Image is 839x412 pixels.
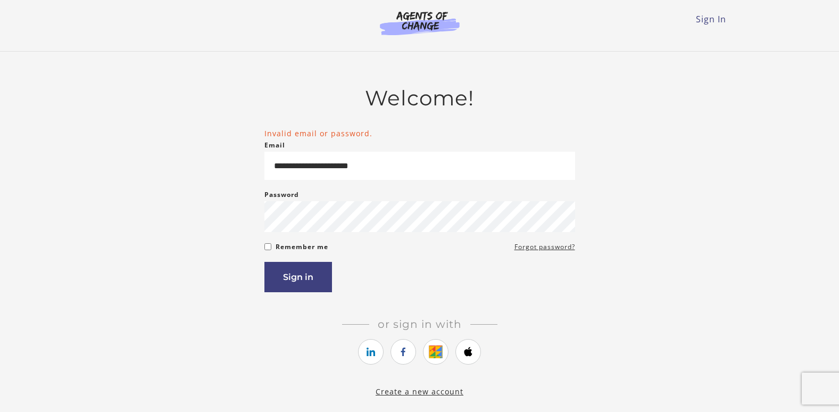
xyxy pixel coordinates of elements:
a: Create a new account [376,386,463,397]
a: Forgot password? [514,241,575,253]
label: Remember me [276,241,328,253]
a: https://courses.thinkific.com/users/auth/google?ss%5Breferral%5D=&ss%5Buser_return_to%5D=&ss%5Bvi... [423,339,448,365]
a: Sign In [696,13,726,25]
li: Invalid email or password. [264,128,575,139]
a: https://courses.thinkific.com/users/auth/linkedin?ss%5Breferral%5D=&ss%5Buser_return_to%5D=&ss%5B... [358,339,384,365]
label: Email [264,139,285,152]
img: Agents of Change Logo [369,11,471,35]
span: Or sign in with [369,318,470,331]
button: Sign in [264,262,332,292]
h2: Welcome! [264,86,575,111]
a: https://courses.thinkific.com/users/auth/facebook?ss%5Breferral%5D=&ss%5Buser_return_to%5D=&ss%5B... [391,339,416,365]
a: https://courses.thinkific.com/users/auth/apple?ss%5Breferral%5D=&ss%5Buser_return_to%5D=&ss%5Bvis... [455,339,481,365]
label: Password [264,188,299,201]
